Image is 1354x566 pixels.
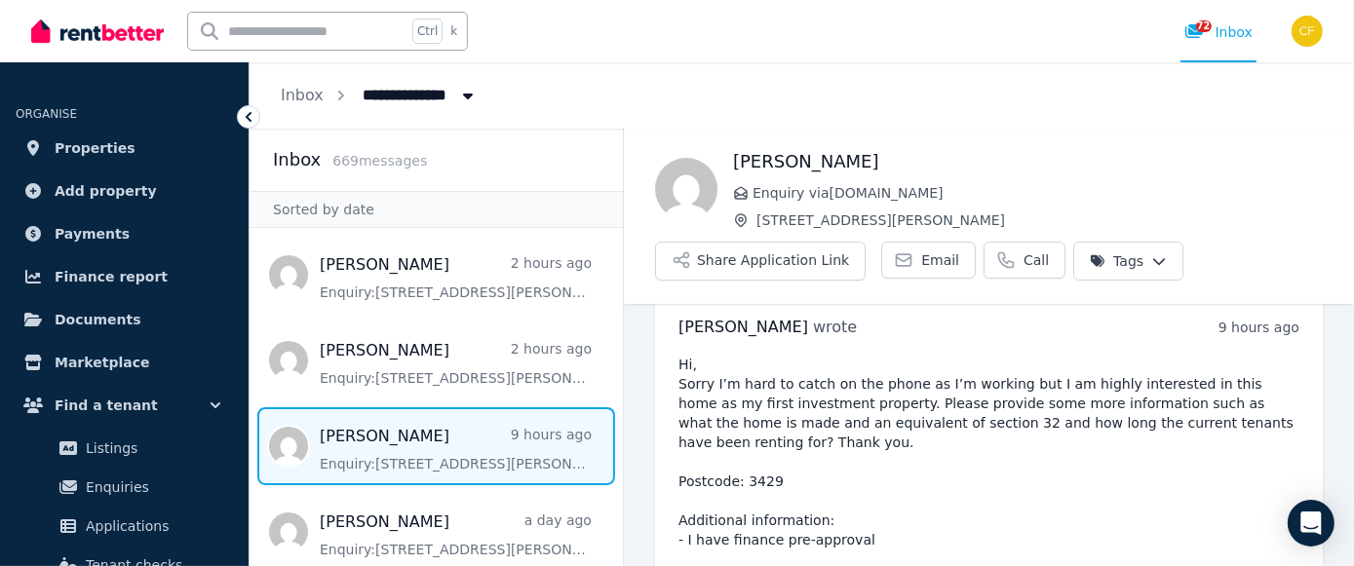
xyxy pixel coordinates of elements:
span: Find a tenant [55,394,158,417]
span: Marketplace [55,351,149,374]
span: Listings [86,436,217,460]
span: Documents [55,308,141,331]
a: Applications [23,507,225,546]
button: Tags [1073,242,1183,281]
a: Inbox [281,86,324,104]
img: RentBetter [31,17,164,46]
a: [PERSON_NAME]9 hours agoEnquiry:[STREET_ADDRESS][PERSON_NAME]. [320,425,592,473]
a: Finance report [16,257,233,296]
span: Ctrl [412,19,443,44]
span: Add property [55,179,157,203]
a: Marketplace [16,343,233,382]
span: Applications [86,514,217,538]
span: ORGANISE [16,107,77,121]
span: Email [921,250,959,270]
div: Open Intercom Messenger [1288,500,1335,547]
span: k [450,23,457,39]
a: [PERSON_NAME]a day agoEnquiry:[STREET_ADDRESS][PERSON_NAME]. [320,510,592,559]
a: Documents [16,300,233,339]
div: Sorted by date [250,191,623,228]
span: Enquiries [86,475,217,499]
span: Payments [55,222,130,245]
button: Share Application Link [655,242,866,281]
a: [PERSON_NAME]2 hours agoEnquiry:[STREET_ADDRESS][PERSON_NAME]. [320,253,592,302]
img: Christos Fassoulidis [1292,16,1323,47]
a: Payments [16,214,233,253]
pre: Hi, Sorry I’m hard to catch on the phone as I’m working but I am highly interested in this home a... [678,355,1299,549]
img: Lara McConnell [655,158,717,220]
a: Add property [16,171,233,210]
span: Properties [55,136,135,160]
h1: [PERSON_NAME] [733,148,1323,175]
div: Inbox [1184,22,1253,42]
a: [PERSON_NAME]2 hours agoEnquiry:[STREET_ADDRESS][PERSON_NAME]. [320,339,592,388]
time: 9 hours ago [1219,320,1299,335]
a: Enquiries [23,468,225,507]
nav: Breadcrumb [250,62,509,129]
button: Find a tenant [16,386,233,425]
span: Call [1024,250,1049,270]
span: [STREET_ADDRESS][PERSON_NAME] [756,210,1323,230]
a: Email [881,242,976,279]
span: 72 [1196,20,1212,32]
span: Enquiry via [DOMAIN_NAME] [753,183,1323,203]
span: Finance report [55,265,168,288]
span: Tags [1090,251,1143,271]
h2: Inbox [273,146,321,173]
a: Listings [23,429,225,468]
span: wrote [813,318,857,336]
a: Call [984,242,1065,279]
a: Properties [16,129,233,168]
span: [PERSON_NAME] [678,318,808,336]
span: 669 message s [332,153,427,169]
